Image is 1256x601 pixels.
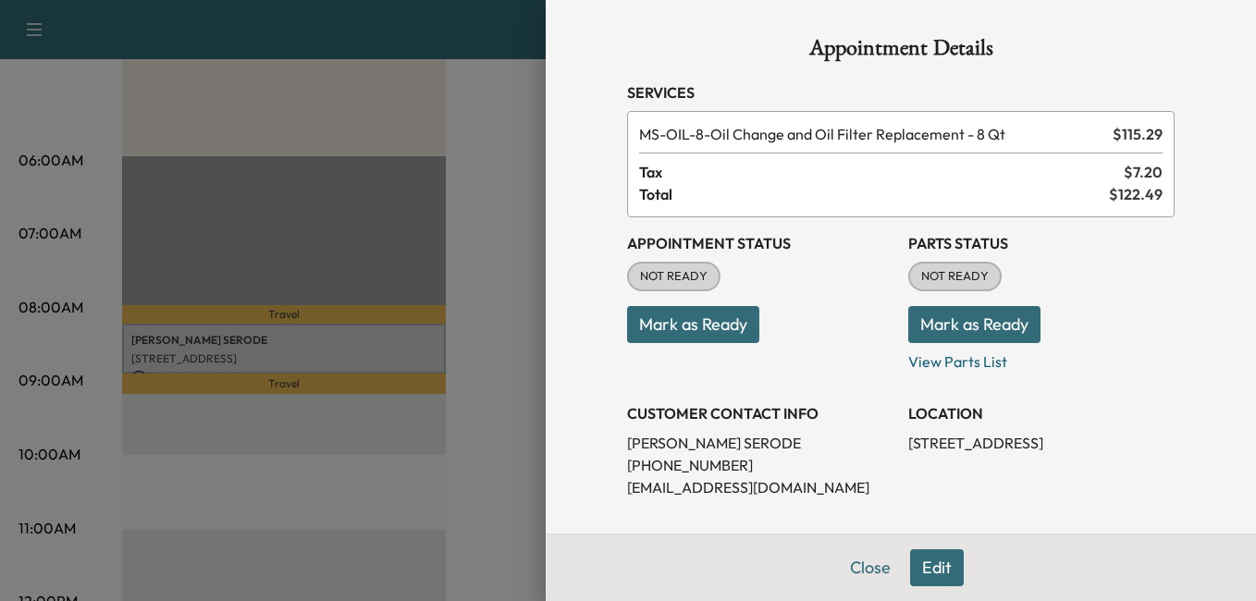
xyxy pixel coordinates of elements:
button: Mark as Ready [627,306,759,343]
button: Mark as Ready [908,306,1041,343]
h1: Appointment Details [627,37,1175,67]
button: Edit [910,549,964,586]
h3: APPOINTMENT TIME [627,528,893,550]
span: $ 122.49 [1109,183,1163,205]
p: [PERSON_NAME] SERODE [627,432,893,454]
h3: LOCATION [908,402,1175,424]
span: Total [639,183,1109,205]
h3: VEHICLE INFORMATION [908,528,1175,550]
span: $ 115.29 [1113,123,1163,145]
p: [EMAIL_ADDRESS][DOMAIN_NAME] [627,476,893,498]
span: Tax [639,161,1124,183]
p: [STREET_ADDRESS] [908,432,1175,454]
h3: Services [627,81,1175,104]
button: Close [838,549,903,586]
h3: Appointment Status [627,232,893,254]
span: NOT READY [629,267,719,286]
p: [PHONE_NUMBER] [627,454,893,476]
span: Oil Change and Oil Filter Replacement - 8 Qt [639,123,1105,145]
span: NOT READY [910,267,1000,286]
p: View Parts List [908,343,1175,373]
h3: Parts Status [908,232,1175,254]
h3: CUSTOMER CONTACT INFO [627,402,893,424]
span: $ 7.20 [1124,161,1163,183]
